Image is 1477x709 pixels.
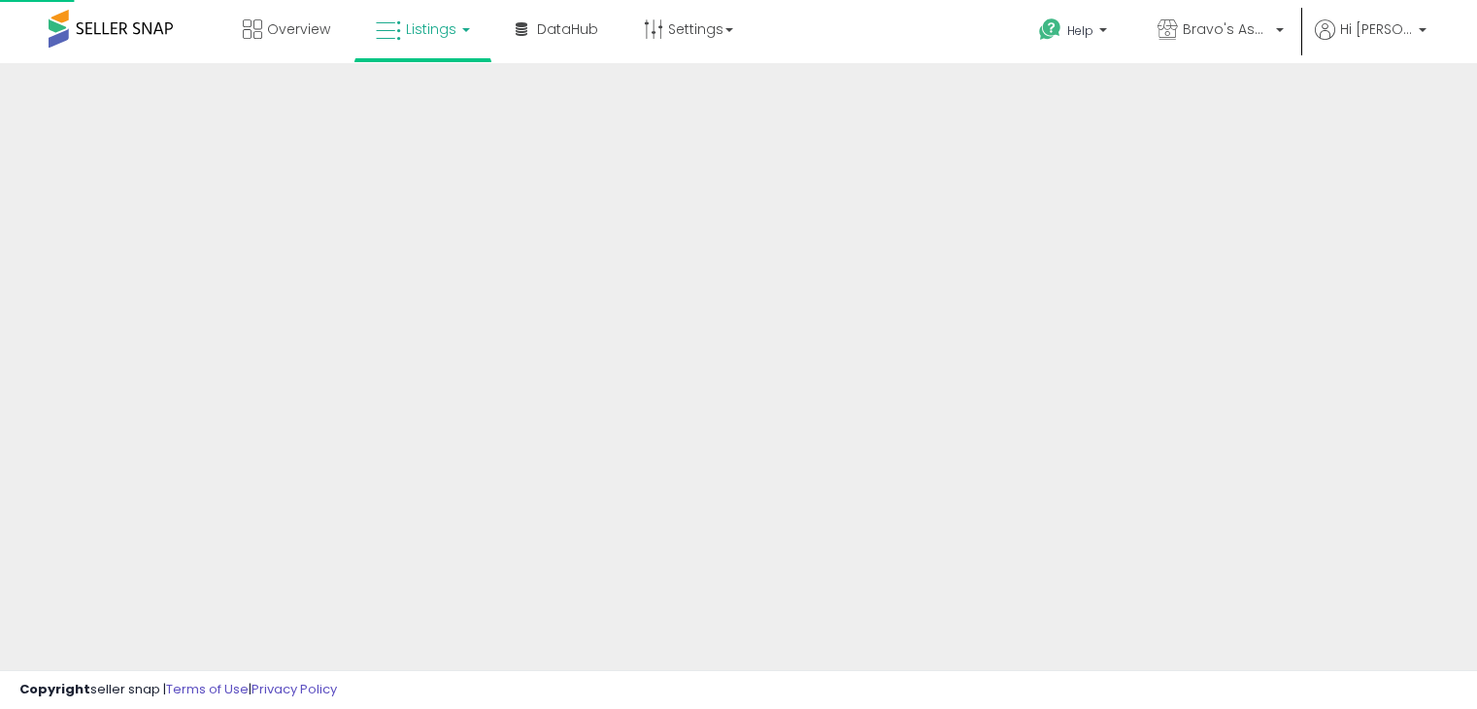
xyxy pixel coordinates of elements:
[1183,19,1270,39] span: Bravo's Association
[19,680,90,698] strong: Copyright
[406,19,456,39] span: Listings
[19,681,337,699] div: seller snap | |
[1315,19,1427,63] a: Hi [PERSON_NAME]
[252,680,337,698] a: Privacy Policy
[1024,3,1126,63] a: Help
[267,19,330,39] span: Overview
[537,19,598,39] span: DataHub
[166,680,249,698] a: Terms of Use
[1038,17,1062,42] i: Get Help
[1340,19,1413,39] span: Hi [PERSON_NAME]
[1067,22,1093,39] span: Help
